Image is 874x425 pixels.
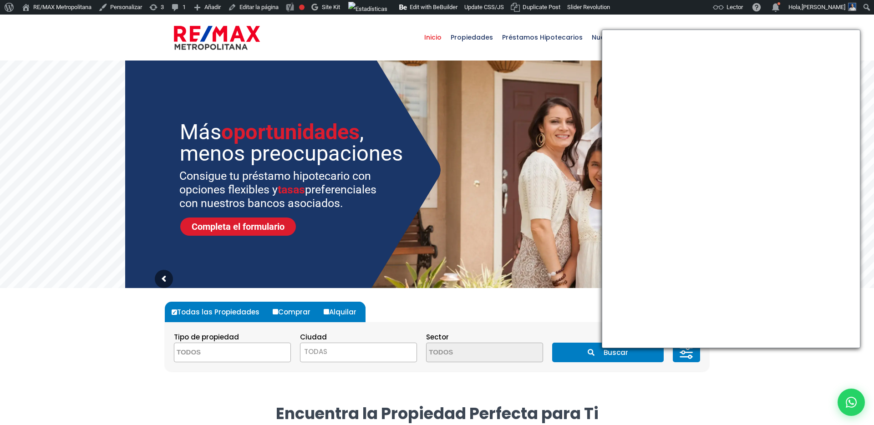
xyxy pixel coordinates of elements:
[174,343,263,363] textarea: Search
[321,302,366,322] label: Alquilar
[172,309,177,315] input: Todas las Propiedades
[304,347,327,356] span: TODAS
[427,343,515,363] textarea: Search
[300,332,327,342] span: Ciudad
[552,343,663,362] button: Buscar
[174,332,239,342] span: Tipo de propiedad
[324,309,329,314] input: Alquilar
[276,402,599,425] strong: Encuentra la Propiedad Perfecta para Ti
[300,343,417,362] span: TODAS
[180,121,407,164] sr7-txt: Más , menos preocupaciones
[179,169,388,210] sr7-txt: Consigue tu préstamo hipotecario con opciones flexibles y preferenciales con nuestros bancos asoc...
[180,218,296,236] a: Completa el formulario
[221,119,360,144] span: oportunidades
[278,183,305,196] span: tasas
[300,345,417,358] span: TODAS
[426,332,449,342] span: Sector
[169,302,269,322] label: Todas las Propiedades
[270,302,320,322] label: Comprar
[273,309,278,314] input: Comprar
